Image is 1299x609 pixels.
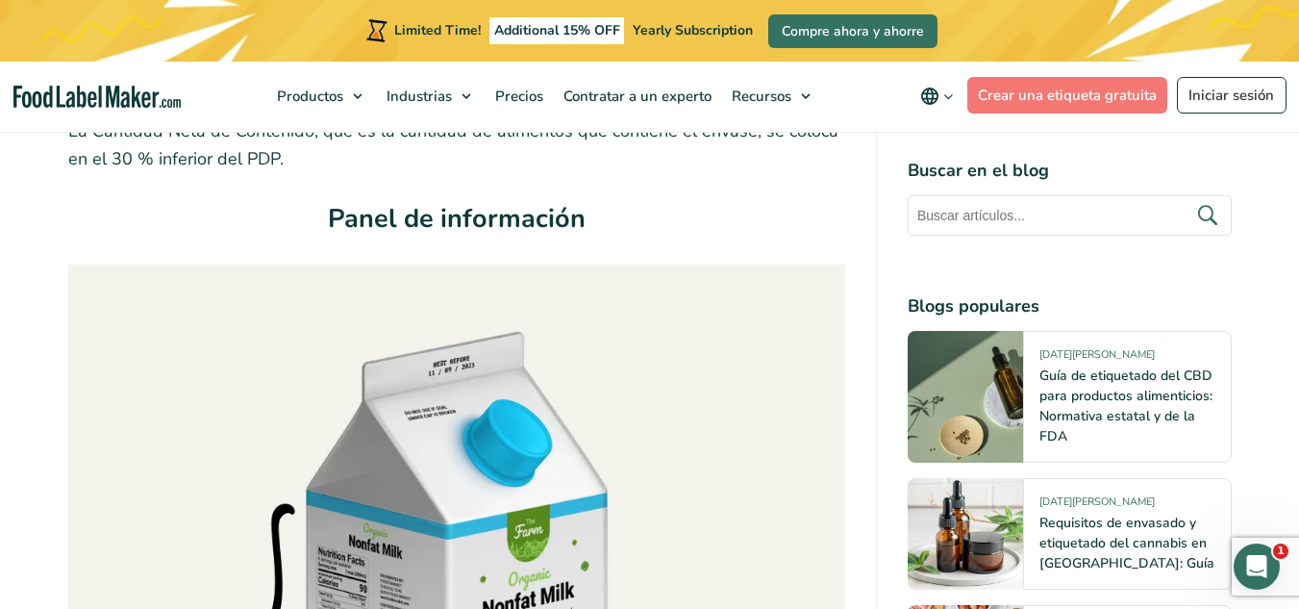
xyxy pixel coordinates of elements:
[908,158,1232,184] h4: Buscar en el blog
[68,200,845,249] h3: Panel de información
[908,195,1232,236] input: Buscar artículos...
[381,87,454,106] span: Industrias
[1177,77,1287,114] a: Iniciar sesión
[489,17,625,44] span: Additional 15% OFF
[1234,544,1280,590] iframe: Intercom live chat
[1039,514,1214,572] a: Requisitos de envasado y etiquetado del cannabis en [GEOGRAPHIC_DATA]: Guía
[908,293,1232,319] h4: Blogs populares
[1039,367,1212,445] a: Guía de etiquetado del CBD para productos alimenticios: Normativa estatal y de la FDA
[726,87,793,106] span: Recursos
[267,62,372,131] a: Productos
[768,14,937,48] a: Compre ahora y ahorre
[489,87,545,106] span: Precios
[633,21,753,39] span: Yearly Subscription
[486,62,549,131] a: Precios
[1039,495,1155,517] span: [DATE][PERSON_NAME]
[558,87,713,106] span: Contratar a un experto
[1273,544,1288,559] span: 1
[554,62,717,131] a: Contratar a un experto
[722,62,820,131] a: Recursos
[967,77,1168,114] a: Crear una etiqueta gratuita
[68,117,845,173] p: La Cantidad Neta de Contenido, que es la cantidad de alimentos que contiene el envase, se coloca ...
[271,87,345,106] span: Productos
[1039,347,1155,369] span: [DATE][PERSON_NAME]
[394,21,481,39] span: Limited Time!
[377,62,481,131] a: Industrias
